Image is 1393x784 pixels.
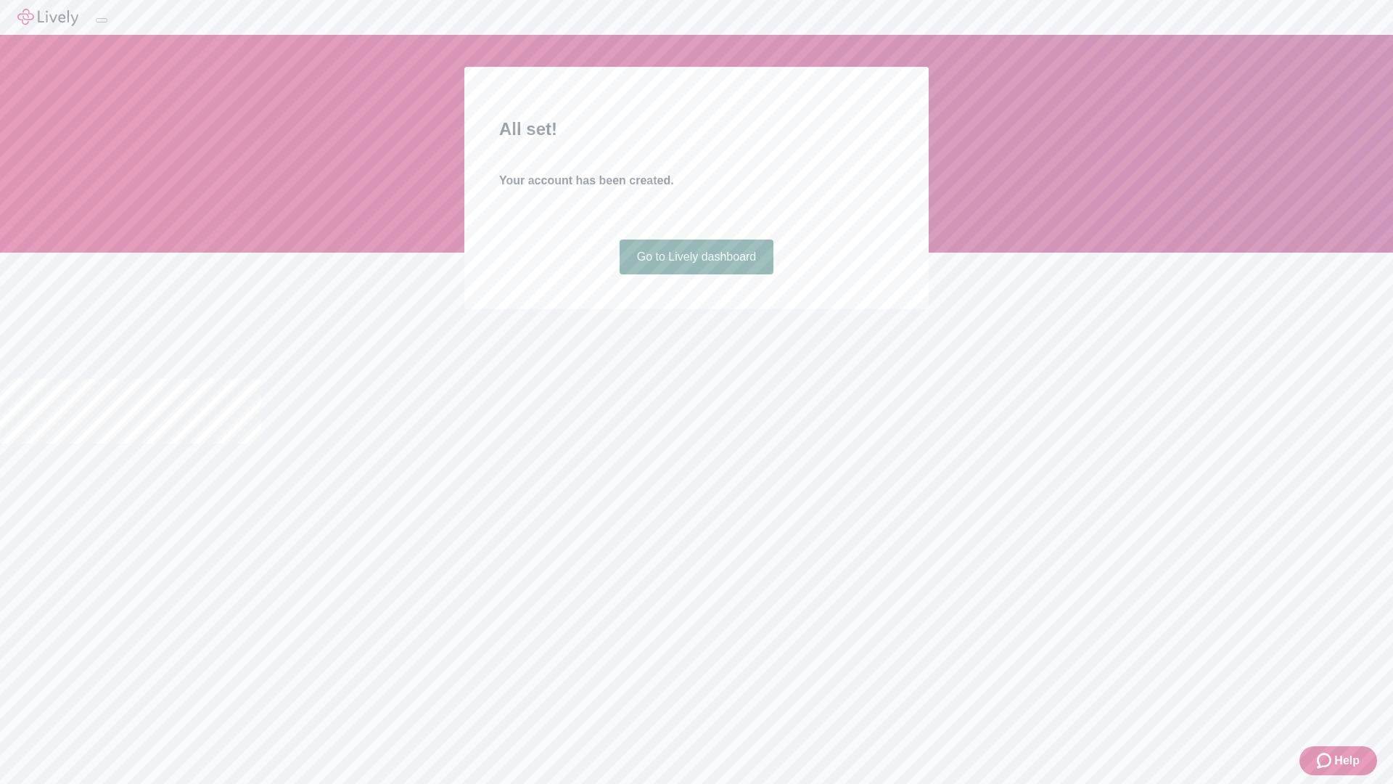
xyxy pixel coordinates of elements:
[1317,752,1334,769] svg: Zendesk support icon
[499,116,894,142] h2: All set!
[96,18,107,23] button: Log out
[499,172,894,189] h4: Your account has been created.
[17,9,78,26] img: Lively
[1299,746,1377,775] button: Zendesk support iconHelp
[1334,752,1360,769] span: Help
[620,240,774,274] a: Go to Lively dashboard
